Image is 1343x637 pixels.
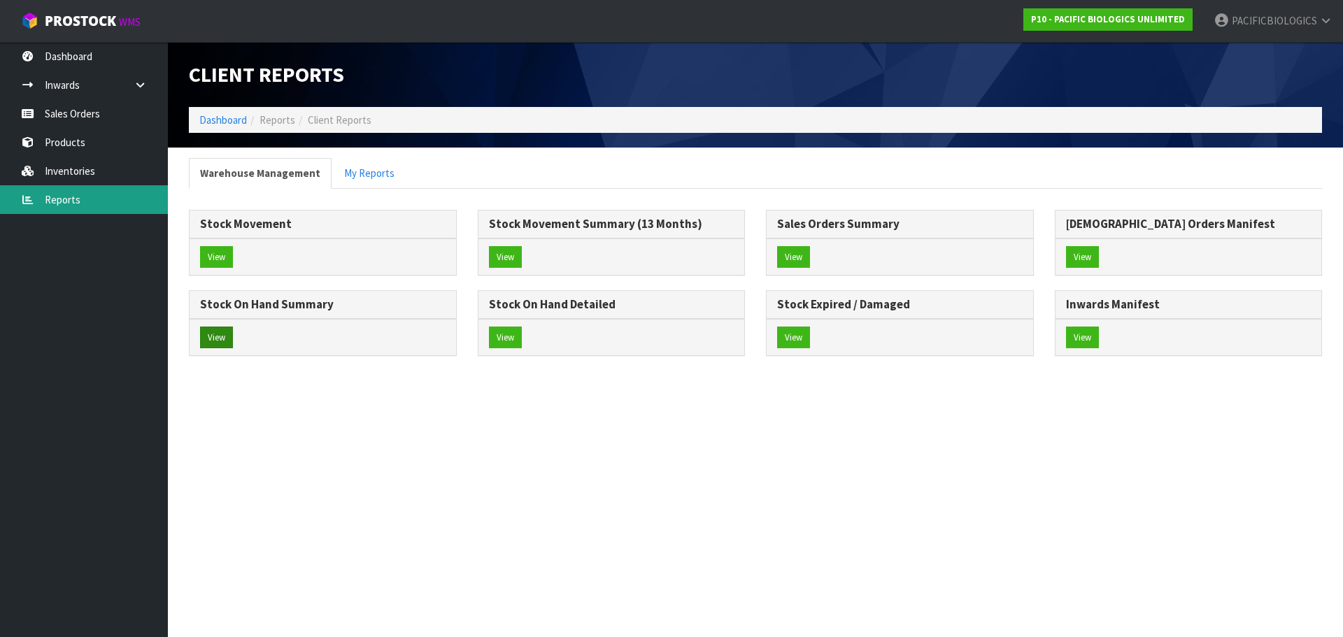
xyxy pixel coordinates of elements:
h3: Stock On Hand Detailed [489,298,734,311]
button: View [1066,246,1099,269]
span: Client Reports [308,113,371,127]
a: Warehouse Management [189,158,332,188]
h3: [DEMOGRAPHIC_DATA] Orders Manifest [1066,217,1312,231]
span: PACIFICBIOLOGICS [1232,14,1317,27]
strong: P10 - PACIFIC BIOLOGICS UNLIMITED [1031,13,1185,25]
button: View [777,327,810,349]
h3: Stock On Hand Summary [200,298,446,311]
h3: Stock Movement [200,217,446,231]
h3: Sales Orders Summary [777,217,1023,231]
button: View [489,246,522,269]
span: Reports [260,113,295,127]
h3: Stock Expired / Damaged [777,298,1023,311]
a: Dashboard [199,113,247,127]
small: WMS [119,15,141,29]
button: View [200,327,233,349]
a: My Reports [333,158,406,188]
button: View [777,246,810,269]
button: View [200,246,233,269]
h3: Inwards Manifest [1066,298,1312,311]
img: cube-alt.png [21,12,38,29]
span: Client Reports [189,61,344,87]
h3: Stock Movement Summary (13 Months) [489,217,734,231]
span: ProStock [45,12,116,30]
button: View [1066,327,1099,349]
button: View [489,327,522,349]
